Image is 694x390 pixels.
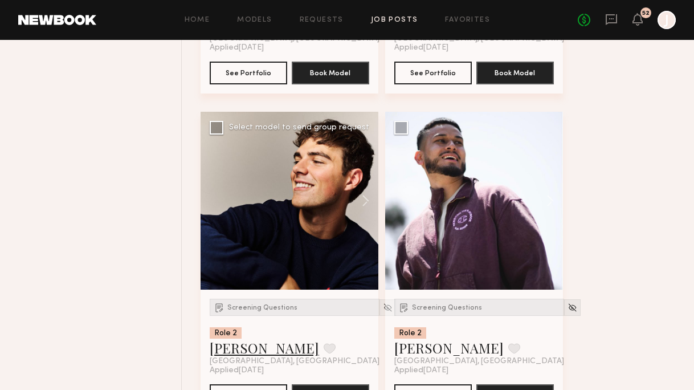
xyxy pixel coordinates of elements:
div: Applied [DATE] [394,43,554,52]
div: Applied [DATE] [210,366,369,375]
a: [PERSON_NAME] [210,339,319,357]
a: Book Model [292,67,369,77]
div: Role 2 [394,327,426,339]
div: Applied [DATE] [210,43,369,52]
a: Requests [300,17,344,24]
a: J [658,11,676,29]
img: Unhide Model [383,303,393,312]
button: See Portfolio [210,62,287,84]
a: Favorites [445,17,490,24]
img: Submission Icon [398,302,410,313]
span: [GEOGRAPHIC_DATA], [GEOGRAPHIC_DATA] [394,357,564,366]
a: Home [185,17,210,24]
div: Applied [DATE] [394,366,554,375]
a: [PERSON_NAME] [394,339,504,357]
span: [GEOGRAPHIC_DATA], [GEOGRAPHIC_DATA] [210,357,379,366]
img: Submission Icon [214,302,225,313]
img: Unhide Model [568,303,577,312]
div: Role 2 [210,327,242,339]
div: Select model to send group request [229,124,369,132]
span: Screening Questions [412,304,482,311]
a: Book Model [476,67,554,77]
button: See Portfolio [394,62,472,84]
a: Models [237,17,272,24]
span: Screening Questions [227,304,297,311]
a: Job Posts [371,17,418,24]
button: Book Model [476,62,554,84]
div: 52 [642,10,650,17]
button: Book Model [292,62,369,84]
